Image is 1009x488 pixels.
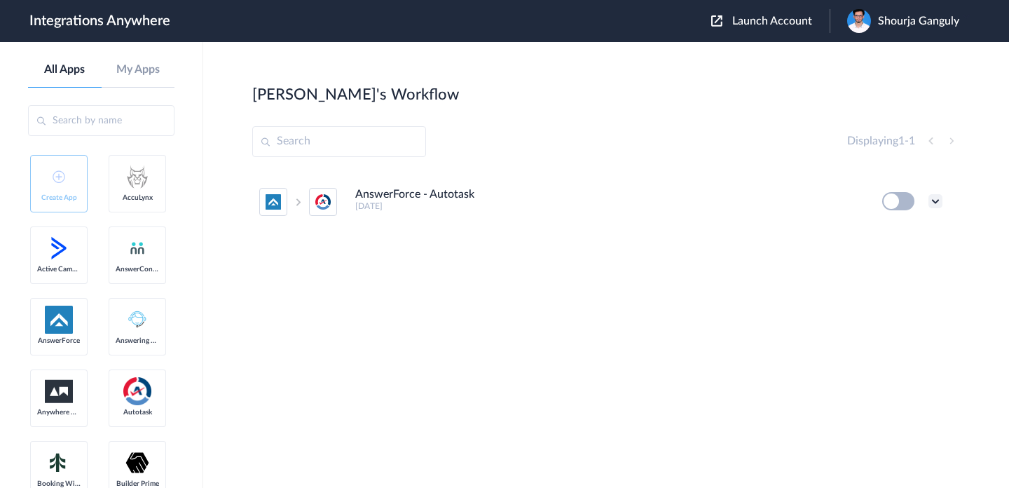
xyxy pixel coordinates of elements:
img: add-icon.svg [53,170,65,183]
img: builder-prime-logo.svg [123,449,151,477]
span: Answering Service [116,337,159,345]
h5: [DATE] [355,201,863,211]
span: 1 [909,135,915,147]
a: All Apps [28,63,102,76]
span: Builder Prime [116,480,159,488]
img: launch-acct-icon.svg [711,15,722,27]
span: Autotask [116,408,159,416]
span: AnswerForce [37,337,81,345]
button: Launch Account [711,15,830,28]
h4: AnswerForce - Autotask [355,188,474,201]
img: answerconnect-logo.svg [129,240,146,257]
a: My Apps [102,63,175,76]
input: Search by name [28,105,174,136]
span: Booking Widget [37,480,81,488]
span: Create App [37,194,81,202]
span: AnswerConnect [116,265,159,273]
img: Setmore_Logo.svg [45,450,73,475]
h4: Displaying - [847,135,915,148]
img: aww.png [45,380,73,403]
span: 1 [898,135,905,147]
img: Answering_service.png [123,306,151,334]
span: Shourja Ganguly [878,15,959,28]
span: AccuLynx [116,194,159,202]
img: acculynx-logo.svg [123,163,151,191]
h1: Integrations Anywhere [29,13,170,29]
img: af-app-logo.svg [45,306,73,334]
input: Search [252,126,426,157]
img: active-campaign-logo.svg [45,234,73,262]
h2: [PERSON_NAME]'s Workflow [252,86,459,104]
span: Launch Account [732,15,812,27]
span: Anywhere Works [37,408,81,416]
img: pp-2.jpg [847,9,871,33]
img: autotask.png [123,377,151,405]
span: Active Campaign [37,265,81,273]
